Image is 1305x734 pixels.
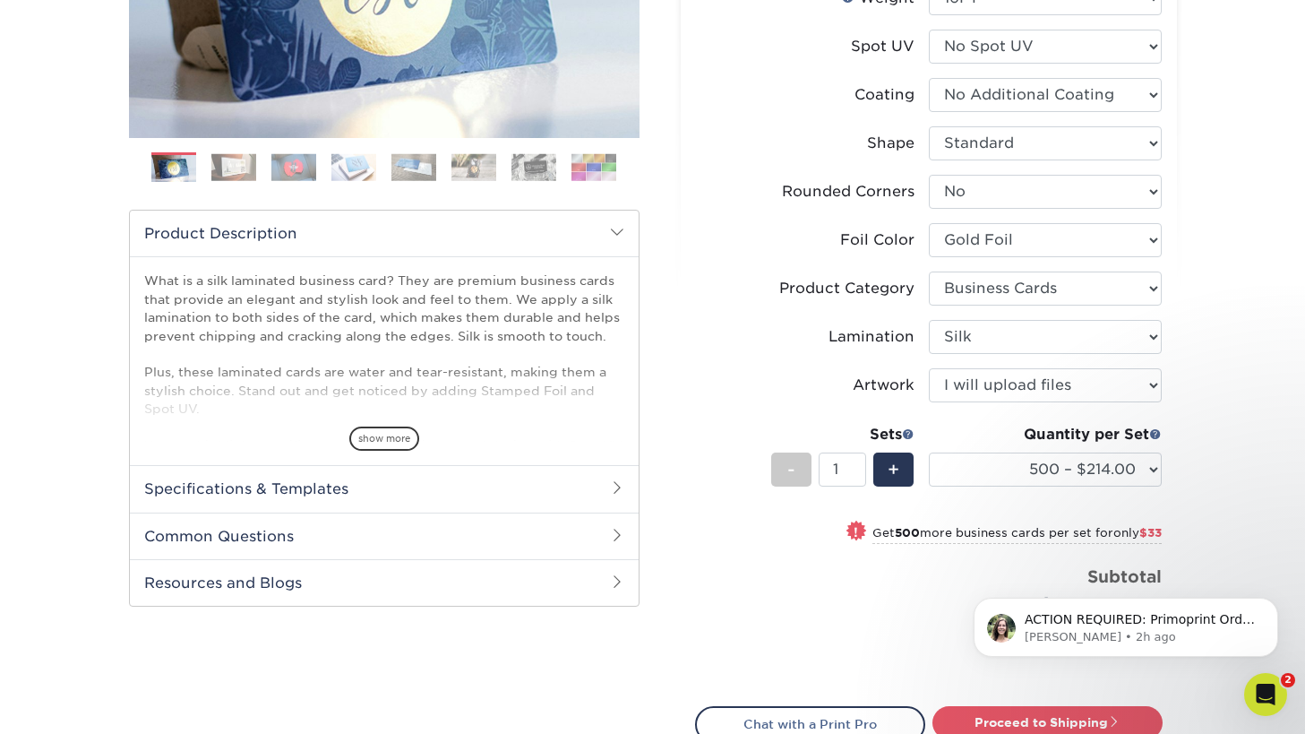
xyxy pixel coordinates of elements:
div: $214.00 [942,589,1162,632]
h2: Resources and Blogs [130,559,639,606]
iframe: Intercom notifications message [947,560,1305,686]
img: Business Cards 04 [331,153,376,181]
div: Shape [867,133,914,154]
h2: Common Questions [130,513,639,559]
p: Message from Julie, sent 2h ago [78,69,309,85]
span: 2 [1281,673,1295,687]
small: Retail Price: [709,632,1162,649]
div: Lamination [829,326,914,348]
img: Business Cards 06 [451,153,496,181]
div: Sets [771,424,914,445]
div: Rounded Corners [782,181,914,203]
span: + [888,456,899,483]
img: Business Cards 03 [271,153,316,181]
img: Business Cards 02 [211,153,256,181]
div: Spot UV [851,36,914,57]
img: Business Cards 08 [571,153,616,181]
h2: Product Description [130,211,639,256]
div: Quantity per Set [929,424,1162,445]
span: - [787,456,795,483]
span: ACTION REQUIRED: Primoprint Order 25924-101854-38825 Thank you for placing your order with Primop... [78,52,308,512]
div: Product Category [779,278,914,299]
span: show more [349,427,419,451]
span: ! [854,522,858,541]
iframe: Intercom live chat [1244,673,1287,716]
small: Get more business cards per set for [872,526,1162,544]
h2: Specifications & Templates [130,465,639,512]
img: Business Cards 07 [511,153,556,181]
span: $33 [1139,526,1162,540]
div: Coating [854,84,914,106]
img: Business Cards 01 [151,146,196,191]
div: Foil Color [840,229,914,251]
span: only [1113,526,1162,540]
img: Business Cards 05 [391,153,436,181]
p: What is a silk laminated business card? They are premium business cards that provide an elegant a... [144,272,624,564]
strong: 500 [895,526,920,540]
div: Artwork [853,375,914,396]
